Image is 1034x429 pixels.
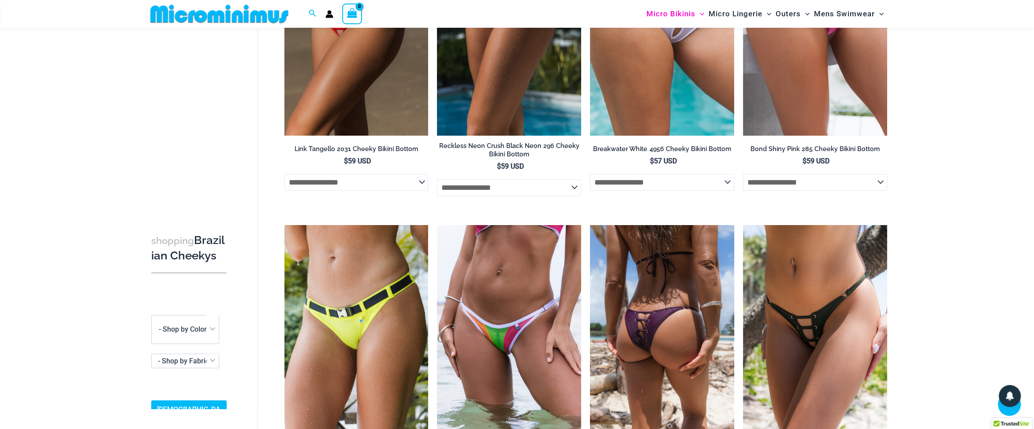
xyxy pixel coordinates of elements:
[151,30,231,206] iframe: TrustedSite Certified
[151,233,227,263] h3: Brazilian Cheekys
[644,3,706,25] a: Micro BikinisMenu ToggleMenu Toggle
[706,3,773,25] a: Micro LingerieMenu ToggleMenu Toggle
[151,315,219,344] span: - Shop by Color
[284,145,429,153] h2: Link Tangello 2031 Cheeky Bikini Bottom
[709,3,762,25] span: Micro Lingerie
[309,8,317,19] a: Search icon link
[325,10,333,18] a: Account icon link
[803,157,829,165] bdi: 59 USD
[151,235,194,246] span: shopping
[159,325,207,334] span: - Shop by Color
[773,3,812,25] a: OutersMenu ToggleMenu Toggle
[875,3,884,25] span: Menu Toggle
[497,162,524,170] bdi: 59 USD
[344,157,348,165] span: $
[812,3,886,25] a: Mens SwimwearMenu ToggleMenu Toggle
[590,145,734,156] a: Breakwater White 4956 Cheeky Bikini Bottom
[695,3,704,25] span: Menu Toggle
[342,4,362,24] a: View Shopping Cart, empty
[743,145,887,153] h2: Bond Shiny Pink 285 Cheeky Bikini Bottom
[590,145,734,153] h2: Breakwater White 4956 Cheeky Bikini Bottom
[437,142,581,158] h2: Reckless Neon Crush Black Neon 296 Cheeky Bikini Bottom
[437,142,581,162] a: Reckless Neon Crush Black Neon 296 Cheeky Bikini Bottom
[152,354,219,368] span: - Shop by Fabric
[152,315,219,344] span: - Shop by Color
[158,357,209,365] span: - Shop by Fabric
[344,157,371,165] bdi: 59 USD
[147,4,292,24] img: MM SHOP LOGO FLAT
[762,3,771,25] span: Menu Toggle
[776,3,801,25] span: Outers
[497,162,501,170] span: $
[650,157,653,165] span: $
[801,3,810,25] span: Menu Toggle
[803,157,806,165] span: $
[151,354,219,368] span: - Shop by Fabric
[646,3,695,25] span: Micro Bikinis
[814,3,875,25] span: Mens Swimwear
[650,157,676,165] bdi: 57 USD
[643,1,888,26] nav: Site Navigation
[284,145,429,156] a: Link Tangello 2031 Cheeky Bikini Bottom
[743,145,887,156] a: Bond Shiny Pink 285 Cheeky Bikini Bottom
